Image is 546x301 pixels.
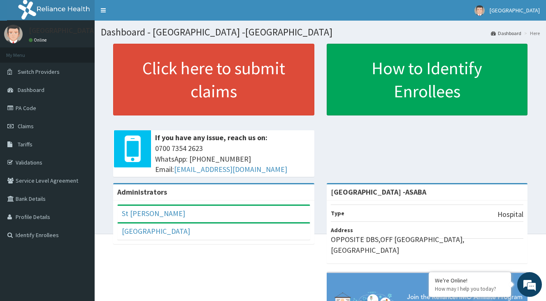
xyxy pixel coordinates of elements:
[122,226,190,236] a: [GEOGRAPHIC_DATA]
[331,234,524,255] p: OPPOSITE DBS,OFF [GEOGRAPHIC_DATA],[GEOGRAPHIC_DATA]
[18,122,34,130] span: Claims
[174,165,287,174] a: [EMAIL_ADDRESS][DOMAIN_NAME]
[18,86,44,94] span: Dashboard
[490,7,540,14] span: [GEOGRAPHIC_DATA]
[331,187,426,197] strong: [GEOGRAPHIC_DATA] -ASABA
[18,68,60,75] span: Switch Providers
[155,133,267,142] b: If you have any issue, reach us on:
[29,37,49,43] a: Online
[497,209,523,220] p: Hospital
[122,209,185,218] a: St [PERSON_NAME]
[491,30,521,37] a: Dashboard
[331,226,353,234] b: Address
[435,277,505,284] div: We're Online!
[117,187,167,197] b: Administrators
[29,27,97,34] p: [GEOGRAPHIC_DATA]
[113,44,314,115] a: Click here to submit claims
[331,209,344,217] b: Type
[18,141,33,148] span: Tariffs
[101,27,540,38] h1: Dashboard - [GEOGRAPHIC_DATA] -[GEOGRAPHIC_DATA]
[522,30,540,37] li: Here
[155,143,310,175] span: 0700 7354 2623 WhatsApp: [PHONE_NUMBER] Email:
[327,44,528,115] a: How to Identify Enrollees
[4,25,23,43] img: User Image
[474,5,485,16] img: User Image
[435,285,505,292] p: How may I help you today?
